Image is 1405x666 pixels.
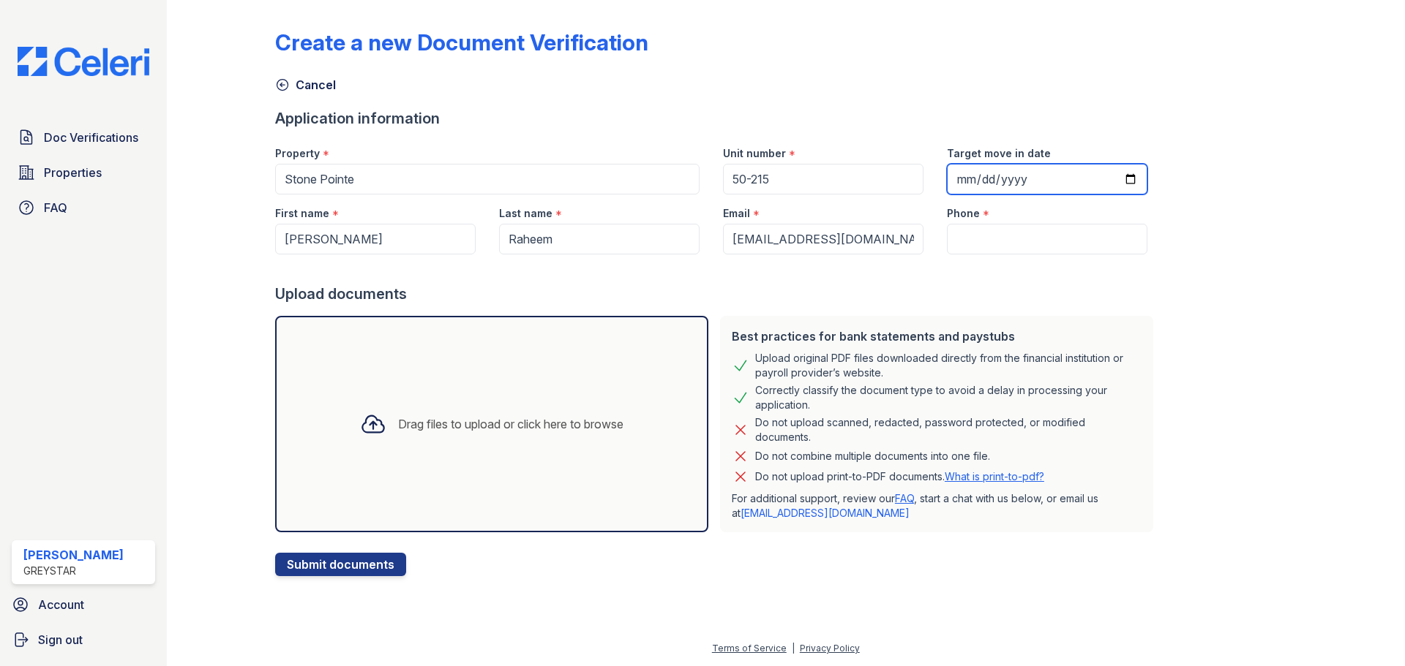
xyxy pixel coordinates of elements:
div: Do not combine multiple documents into one file. [755,447,990,465]
label: Unit number [723,146,786,161]
div: Upload original PDF files downloaded directly from the financial institution or payroll provider’... [755,351,1142,380]
div: Correctly classify the document type to avoid a delay in processing your application. [755,383,1142,412]
div: Drag files to upload or click here to browse [398,415,623,433]
div: Application information [275,108,1159,129]
p: For additional support, review our , start a chat with us below, or email us at [732,491,1142,521]
a: FAQ [12,193,155,222]
span: Doc Verifications [44,129,138,146]
div: Do not upload scanned, redacted, password protected, or modified documents. [755,415,1142,444]
div: Greystar [23,564,124,578]
label: Last name [499,206,552,221]
label: Email [723,206,750,221]
span: Properties [44,164,102,181]
div: Best practices for bank statements and paystubs [732,328,1142,345]
a: [EMAIL_ADDRESS][DOMAIN_NAME] [741,507,910,519]
label: Phone [947,206,980,221]
a: Cancel [275,76,336,94]
label: Property [275,146,320,161]
div: Upload documents [275,284,1159,304]
label: First name [275,206,329,221]
a: What is print-to-pdf? [945,470,1044,483]
button: Submit documents [275,553,406,576]
span: Account [38,596,84,613]
div: [PERSON_NAME] [23,546,124,564]
a: Account [6,590,161,619]
span: Sign out [38,631,83,648]
a: Terms of Service [712,643,787,654]
a: Sign out [6,625,161,654]
img: CE_Logo_Blue-a8612792a0a2168367f1c8372b55b34899dd931a85d93a1a3d3e32e68fde9ad4.png [6,47,161,76]
p: Do not upload print-to-PDF documents. [755,469,1044,484]
label: Target move in date [947,146,1051,161]
a: FAQ [895,492,914,504]
span: FAQ [44,199,67,216]
a: Properties [12,158,155,187]
div: | [792,643,795,654]
div: Create a new Document Verification [275,29,648,56]
a: Doc Verifications [12,123,155,152]
a: Privacy Policy [800,643,860,654]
